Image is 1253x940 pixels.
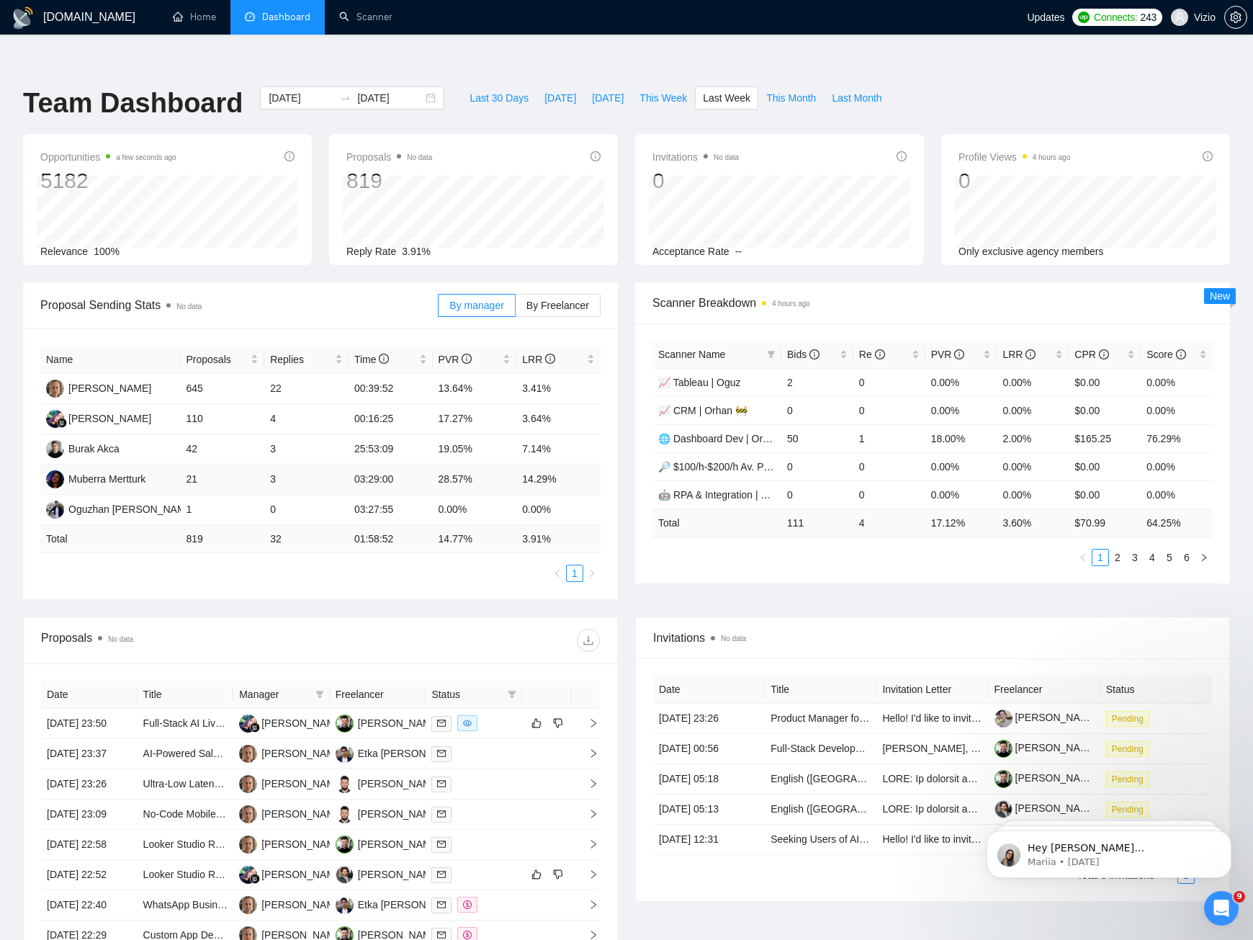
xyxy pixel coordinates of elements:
td: 25:53:09 [349,434,433,465]
span: 9 [1234,891,1245,903]
span: info-circle [545,354,555,364]
span: PVR [931,349,965,360]
img: MM [46,470,64,488]
td: Total [40,525,181,553]
td: 0 [853,396,925,424]
td: 0.00% [433,495,517,525]
td: 0.00% [997,396,1069,424]
span: info-circle [897,151,907,161]
a: searchScanner [339,11,392,23]
div: 0 [958,167,1071,194]
a: 1 [1092,550,1108,565]
a: 5 [1162,550,1177,565]
div: [PERSON_NAME] [68,411,151,426]
span: Re [859,349,885,360]
span: Pending [1106,741,1149,757]
span: to [340,92,351,104]
p: Hey [PERSON_NAME][EMAIL_ADDRESS], Looks like your Upwork agency VIZIO AI ran out of connects. We ... [63,41,248,55]
td: 18.00% [925,424,997,452]
td: 17.27% [433,404,517,434]
span: Scanner Breakdown [652,294,1213,312]
span: filter [508,690,516,699]
li: Next Page [1195,549,1213,566]
a: No-Code Mobile App Developer Needed [143,808,323,820]
td: 28.57% [433,465,517,495]
span: mail [437,779,446,788]
td: 0.00% [925,480,997,509]
a: SK[PERSON_NAME] [239,747,344,758]
span: filter [315,690,324,699]
span: By Freelancer [526,300,589,311]
span: Updates [1027,12,1064,23]
td: 42 [181,434,265,465]
td: 0.00% [516,495,601,525]
li: 4 [1144,549,1161,566]
img: SK [46,380,64,398]
li: 3 [1126,549,1144,566]
a: 📈 CRM | Orhan 🚧 [658,405,747,416]
td: 7.14% [516,434,601,465]
a: ESEtka [PERSON_NAME] [336,747,464,758]
span: Replies [270,352,332,367]
span: info-circle [954,349,964,359]
a: SM[PERSON_NAME] [46,412,151,424]
div: [PERSON_NAME] [261,806,344,822]
span: Proposals [346,148,432,166]
span: 243 [1140,9,1156,25]
div: Etka [PERSON_NAME] [358,897,464,913]
time: 4 hours ago [1033,153,1071,161]
a: 📈 Tableau | Oguz [658,377,741,388]
img: OK [336,866,354,884]
a: Product Manager for [PERSON_NAME] [771,712,948,724]
span: info-circle [1025,349,1036,359]
a: WhatsApp Business API & Webhooks Integration Project [143,899,396,910]
span: This Week [639,90,687,106]
span: Opportunities [40,148,176,166]
button: dislike [549,715,567,732]
span: mail [437,810,446,818]
td: 111 [781,509,853,537]
span: filter [505,684,519,705]
td: 0.00% [1141,452,1213,480]
span: Connects: [1094,9,1137,25]
td: 03:29:00 [349,465,433,495]
a: 🔎 $100/h-$200/h Av. Payers 💸 [658,461,804,473]
a: English ([GEOGRAPHIC_DATA]) Voice Actors Needed for Fictional Character Recording [771,803,1165,815]
img: SK [239,745,257,763]
span: mail [437,840,446,849]
td: 3.41% [516,374,601,404]
a: homeHome [173,11,216,23]
iframe: Intercom notifications message [965,800,1253,901]
span: Pending [1106,771,1149,787]
div: [PERSON_NAME] [261,897,344,913]
button: This Month [758,86,824,109]
input: Start date [269,90,334,106]
span: Time [354,354,389,365]
a: OG[PERSON_NAME] [336,928,441,940]
h1: Team Dashboard [23,86,243,120]
a: AI-Powered Sales Workflow Developer [143,748,317,759]
button: Last Week [695,86,758,109]
span: right [588,569,596,578]
span: PVR [439,354,472,365]
td: 0 [853,452,925,480]
span: dashboard [245,12,255,22]
span: Only exclusive agency members [958,246,1104,257]
span: info-circle [1203,151,1213,161]
span: LRR [522,354,555,365]
img: gigradar-bm.png [250,874,260,884]
img: c1ntb8EfcD4fRDMbFL2Ids_X2UMrq9QxXvC47xuukCApDWBZibKjrGYSBPBEYnsGNA [994,740,1012,758]
div: [PERSON_NAME] [358,715,441,731]
span: dislike [553,869,563,880]
button: download [577,629,600,652]
td: 0.00% [1141,368,1213,396]
span: info-circle [462,354,472,364]
span: info-circle [1099,349,1109,359]
span: filter [764,344,778,365]
span: Last Week [703,90,750,106]
button: right [1195,549,1213,566]
li: 2 [1109,549,1126,566]
td: 0.00% [1141,396,1213,424]
div: [PERSON_NAME] [261,715,344,731]
div: [PERSON_NAME] [261,746,344,761]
